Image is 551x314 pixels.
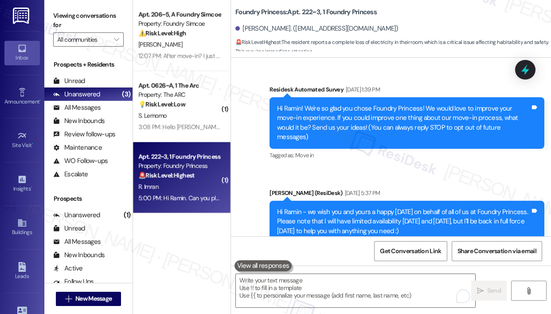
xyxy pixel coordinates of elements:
span: Move in [295,151,313,159]
div: Prospects [44,194,133,203]
strong: 🚨 Risk Level: Highest [235,39,281,46]
label: Viewing conversations for [53,9,124,32]
div: (1) [121,208,133,222]
div: New Inbounds [53,116,105,126]
button: New Message [56,292,121,306]
a: Site Visit • [4,128,40,152]
div: Unanswered [53,90,100,99]
b: Foundry Princess: Apt. 222~3, 1 Foundry Princess [235,8,377,17]
div: Residesk Automated Survey [270,85,544,97]
div: Apt. 222~3, 1 Foundry Princess [138,152,220,161]
div: Apt. 0626~A, 1 The Arc [138,81,220,90]
span: • [32,141,33,147]
div: Apt. 206~5, A Foundry Simcoe [138,10,220,19]
div: (3) [120,87,133,101]
div: Escalate [53,170,88,179]
button: Share Conversation via email [452,241,542,261]
div: [DATE] 5:37 PM [343,188,380,198]
div: Review follow-ups [53,130,115,139]
span: : The resident reports a complete loss of electricity in their room, which is a critical issue af... [235,38,551,57]
span: Get Conversation Link [380,246,441,256]
div: Active [53,264,83,273]
button: Send [471,281,507,301]
a: Insights • [4,172,40,196]
div: Tagged as: [270,149,544,162]
div: Hi Ramin! We're so glad you chose Foundry Princess! We would love to improve your move-in experie... [277,104,530,142]
div: Maintenance [53,143,102,152]
a: Leads [4,259,40,283]
span: R. Imran [138,183,158,191]
div: [PERSON_NAME] (ResiDesk) [270,188,544,201]
div: Property: The ARC [138,90,220,99]
div: Hi Ramin - we wish you and yours a happy [DATE] on behalf of all of us at Foundry Princess. Pleas... [277,207,530,236]
div: Property: Foundry Simcoe [138,19,220,28]
span: • [31,184,32,191]
span: S. Lemomo [138,111,167,119]
i:  [65,295,72,302]
span: Share Conversation via email [457,246,536,256]
div: Prospects + Residents [44,60,133,69]
span: Send [487,286,501,295]
div: [PERSON_NAME]. ([EMAIL_ADDRESS][DOMAIN_NAME]) [235,24,399,33]
i:  [477,287,484,294]
i:  [114,36,119,43]
div: New Inbounds [53,250,105,260]
div: Unread [53,76,85,86]
button: Get Conversation Link [374,241,447,261]
div: WO Follow-ups [53,156,108,166]
a: Buildings [4,215,40,239]
div: Unanswered [53,211,100,220]
span: • [39,97,41,103]
input: All communities [57,32,109,47]
div: [DATE] 1:39 PM [344,85,380,94]
div: Follow Ups [53,277,94,286]
i:  [525,287,532,294]
img: ResiDesk Logo [13,8,31,24]
strong: ⚠️ Risk Level: High [138,29,186,37]
div: All Messages [53,103,101,112]
textarea: To enrich screen reader interactions, please activate Accessibility in Grammarly extension settings [236,274,475,307]
strong: 🚨 Risk Level: Highest [138,171,195,179]
div: 5:00 PM: Hi Ramin. Can you please confirm if the power in your bedroom is now working? Thank you. [138,194,396,202]
span: New Message [75,294,112,303]
div: All Messages [53,237,101,246]
strong: 💡 Risk Level: Low [138,100,185,108]
span: [PERSON_NAME] [138,40,183,48]
a: Inbox [4,41,40,65]
div: Property: Foundry Princess [138,161,220,171]
div: 12:07 PM: After move-in? I just moved out. [138,52,245,60]
div: Unread [53,224,85,233]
